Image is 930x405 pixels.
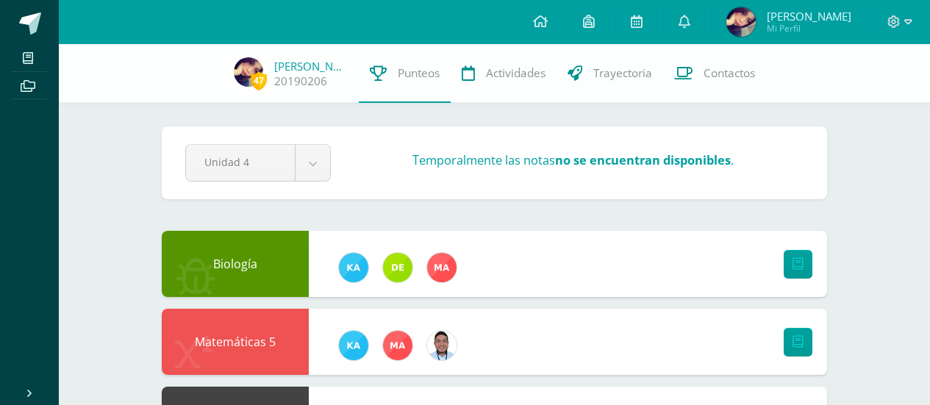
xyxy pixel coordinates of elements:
[427,253,457,282] img: 2fed5c3f2027da04ec866e2a5436f393.png
[186,145,330,181] a: Unidad 4
[162,231,309,297] div: Biología
[427,331,457,360] img: 357e785a6d7cc70d237915b2667a6b59.png
[274,74,327,89] a: 20190206
[557,44,663,103] a: Trayectoria
[767,22,851,35] span: Mi Perfil
[726,7,756,37] img: 78268b36645396304b2d8e5a5d2332f1.png
[339,331,368,360] img: 11a70570b33d653b35fbbd11dfde3caa.png
[383,331,412,360] img: 2fed5c3f2027da04ec866e2a5436f393.png
[339,253,368,282] img: 11a70570b33d653b35fbbd11dfde3caa.png
[663,44,766,103] a: Contactos
[593,65,652,81] span: Trayectoria
[704,65,755,81] span: Contactos
[486,65,546,81] span: Actividades
[767,9,851,24] span: [PERSON_NAME]
[274,59,348,74] a: [PERSON_NAME]
[383,253,412,282] img: a0f5f5afb1d5eb19c05f5fc52693af15.png
[398,65,440,81] span: Punteos
[234,57,263,87] img: 78268b36645396304b2d8e5a5d2332f1.png
[359,44,451,103] a: Punteos
[412,151,734,168] h3: Temporalmente las notas .
[162,309,309,375] div: Matemáticas 5
[204,145,276,179] span: Unidad 4
[251,71,267,90] span: 47
[555,151,731,168] strong: no se encuentran disponibles
[451,44,557,103] a: Actividades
